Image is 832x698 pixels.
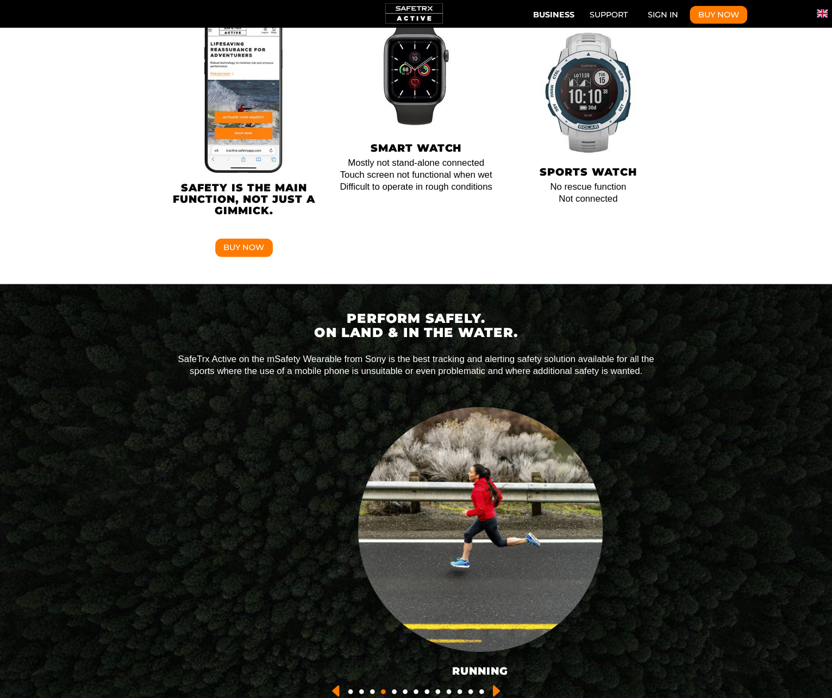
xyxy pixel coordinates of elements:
button: Business [529,4,578,22]
img: en [817,8,828,19]
p: SafeTrx Active on the mSafety Wearable from Sony is the best tracking and alerting safety solutio... [165,353,668,377]
div: Slide 4 of 13 [229,394,732,680]
h2: PERFORM SAFELY. ON LAND & IN THE WATER. [165,311,668,340]
button: Buy Now [690,6,747,24]
h3: SMART WATCH [336,142,496,154]
p: Mostly not stand-alone connected Touch screen not functional when wet Difficult to operate in rou... [336,157,496,193]
a: Support [581,6,636,24]
h3: SPORTS WATCH [509,166,668,178]
h3: RUNNING [235,665,725,677]
button: Buy Now [215,239,273,257]
a: Sign In [639,6,686,24]
p: No rescue function Not connected [509,181,668,205]
h3: Safety is the main function, not just a gimmick. [165,182,324,216]
button: Change language [817,8,828,19]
